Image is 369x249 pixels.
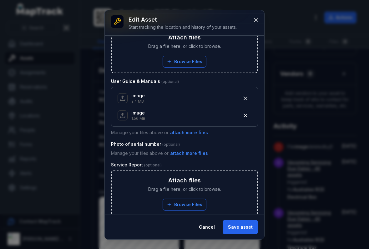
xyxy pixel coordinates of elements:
[129,15,237,24] h3: Edit asset
[129,24,237,30] div: Start tracking the location and history of your assets.
[111,162,162,168] label: Service Report
[170,150,208,157] button: attach more files
[131,93,145,99] p: image
[168,33,201,42] h3: Attach files
[111,150,258,157] p: Manage your files above or
[131,99,145,104] p: 2.4 MB
[148,186,221,192] span: Drag a file here, or click to browse.
[163,56,206,68] button: Browse Files
[168,176,201,185] h3: Attach files
[111,141,180,147] label: Photo of serial number
[163,199,206,211] button: Browse Files
[131,110,145,116] p: image
[148,43,221,49] span: Drag a file here, or click to browse.
[194,220,220,234] button: Cancel
[111,78,179,84] label: User Guide & Manuals
[111,129,258,136] p: Manage your files above or
[223,220,258,234] button: Save asset
[131,116,145,121] p: 1.56 MB
[170,129,208,136] button: attach more files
